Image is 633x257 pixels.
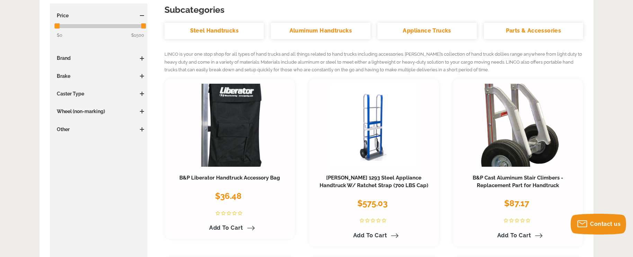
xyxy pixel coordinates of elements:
span: Add to Cart [353,232,387,239]
a: Parts & Accessories [484,23,583,39]
span: $1500 [131,31,144,39]
a: Add to Cart [205,222,255,234]
a: Steel Handtrucks [164,23,264,39]
button: Contact us [571,214,626,235]
span: $575.03 [357,198,387,208]
h3: Brand [53,55,144,62]
h3: Brake [53,73,144,80]
h3: Other [53,126,144,133]
h3: Price [53,12,144,19]
p: LINCO is your one stop shop for all types of hand trucks and all things related to hand trucks in... [164,51,583,74]
a: B&P Liberator Handtruck Accessory Bag [179,175,280,181]
a: Appliance Trucks [377,23,477,39]
span: $87.17 [504,198,529,208]
span: $0 [57,33,62,38]
span: Add to Cart [497,232,531,239]
span: Contact us [590,221,621,227]
a: B&P Cast Aluminum Stair Climbers - Replacement Part for Handtruck [473,175,563,189]
a: [PERSON_NAME] 1293 Steel Appliance Handtruck W/ Ratchet Strap (700 LBS Cap) [320,175,428,189]
span: $36.48 [215,191,242,201]
a: Add to Cart [493,230,543,241]
a: Aluminum Handtrucks [271,23,370,39]
h3: Subcategories [164,3,583,16]
h3: Wheel (non-marking) [53,108,144,115]
span: Add to Cart [209,224,243,231]
h3: Caster Type [53,90,144,97]
a: Add to Cart [349,230,399,241]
